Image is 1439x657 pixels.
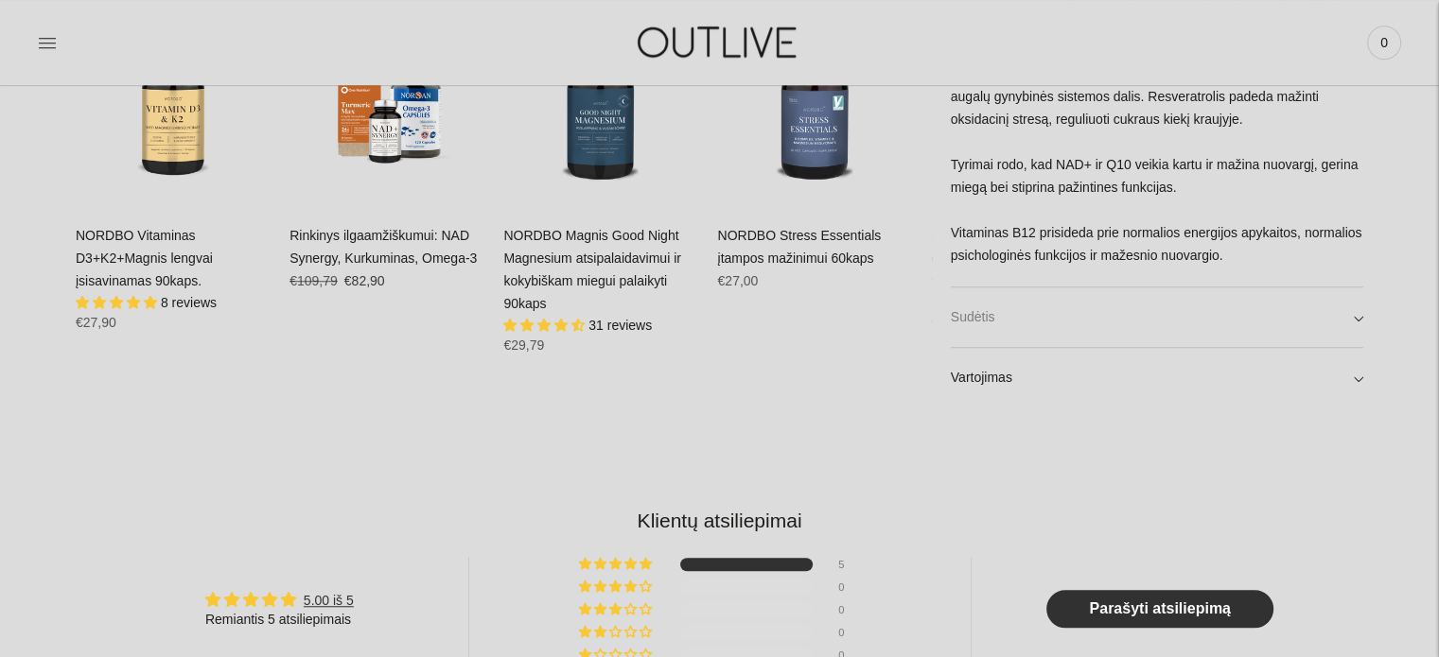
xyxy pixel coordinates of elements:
[951,286,1363,347] a: Sudėtis
[1371,29,1397,56] span: 0
[503,228,681,311] a: NORDBO Magnis Good Night Magnesium atsipalaidavimui ir kokybiškam miegui palaikyti 90kaps
[161,295,217,310] span: 8 reviews
[76,228,213,288] a: NORDBO Vitaminas D3+K2+Magnis lengvai įsisavinamas 90kaps.
[76,315,116,330] span: €27,90
[91,507,1348,534] h2: Klientų atsiliepimai
[951,348,1363,408] a: Vartojimas
[588,318,652,333] span: 31 reviews
[717,228,881,266] a: NORDBO Stress Essentials įtampos mažinimui 60kaps
[290,228,477,266] a: Rinkinys ilgaamžiškumui: NAD Synergy, Kurkuminas, Omega-3
[503,337,544,353] span: €29,79
[838,558,861,571] div: 5
[290,11,484,206] a: Rinkinys ilgaamžiškumui: NAD Synergy, Kurkuminas, Omega-3
[76,295,161,310] span: 5.00 stars
[304,593,354,608] a: 5.00 iš 5
[344,273,385,288] span: €82,90
[290,273,338,288] s: €109,79
[1367,22,1401,63] a: 0
[205,611,354,630] div: Remiantis 5 atsiliepimais
[503,11,698,206] a: NORDBO Magnis Good Night Magnesium atsipalaidavimui ir kokybiškam miegui palaikyti 90kaps
[717,11,912,206] a: NORDBO Stress Essentials įtampos mažinimui 60kaps
[601,9,837,75] img: OUTLIVE
[205,589,354,611] div: Average rating is 5.00 stars
[76,11,271,206] a: NORDBO Vitaminas D3+K2+Magnis lengvai įsisavinamas 90kaps.
[503,318,588,333] span: 4.71 stars
[1046,590,1273,628] a: Parašyti atsiliepimą
[717,273,758,288] span: €27,00
[579,558,655,571] div: 100% (5) reviews with 5 star rating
